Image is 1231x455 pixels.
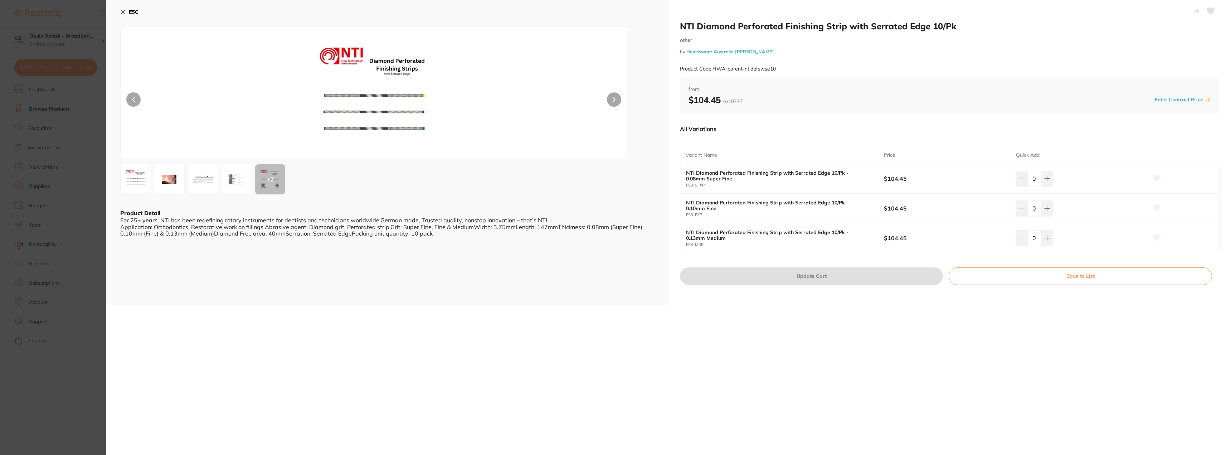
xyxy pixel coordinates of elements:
[255,164,286,195] button: +2
[723,98,743,105] span: excl. GST
[680,125,716,132] p: All Variations
[680,66,776,72] small: Product Code: HWA-parent-ntidpfswse10
[190,166,216,192] img: LmpwZw
[686,229,864,241] b: NTI Diamond Perforated Finishing Strip with Serrated Edge 10/Pk - 0.13mm Medium
[222,45,526,158] img: anBn
[156,166,182,192] img: XzIuanBn
[686,152,717,159] p: Variant Name
[686,213,884,217] small: FS3-FXP
[689,95,743,105] b: $104.45
[129,9,138,15] b: ESC
[1205,97,1211,103] label: i
[689,86,1211,93] span: from
[884,152,895,159] p: Price
[884,175,1003,183] b: $104.45
[255,164,285,194] div: + 2
[224,166,249,192] img: Mi5qcGc
[123,166,149,192] img: anBn
[680,267,943,285] button: Update Cart
[1153,96,1205,103] button: Enter Contract Price
[949,267,1212,285] button: Save to List
[680,21,1220,32] h2: NTI Diamond Perforated Finishing Strip with Serrated Edge 10/Pk
[686,49,774,54] a: Healthware Australia [PERSON_NAME]
[686,183,884,188] small: FS3-SFXP
[686,200,864,211] b: NTI Diamond Perforated Finishing Strip with Serrated Edge 10/Pk - 0.10mm Fine
[120,6,138,18] button: ESC
[884,234,1003,242] b: $104.45
[680,37,1220,43] small: other
[686,170,864,181] b: NTI Diamond Perforated Finishing Strip with Serrated Edge 10/Pk - 0.08mm Super Fine
[120,209,160,217] b: Product Detail
[884,204,1003,212] b: $104.45
[686,242,884,247] small: FS3-MXP
[680,49,1220,54] small: by
[1016,152,1040,159] p: Quick Add
[120,217,654,237] div: For 25+ years, NTI has been redefining rotary instruments for dentists and technicians worldwide....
